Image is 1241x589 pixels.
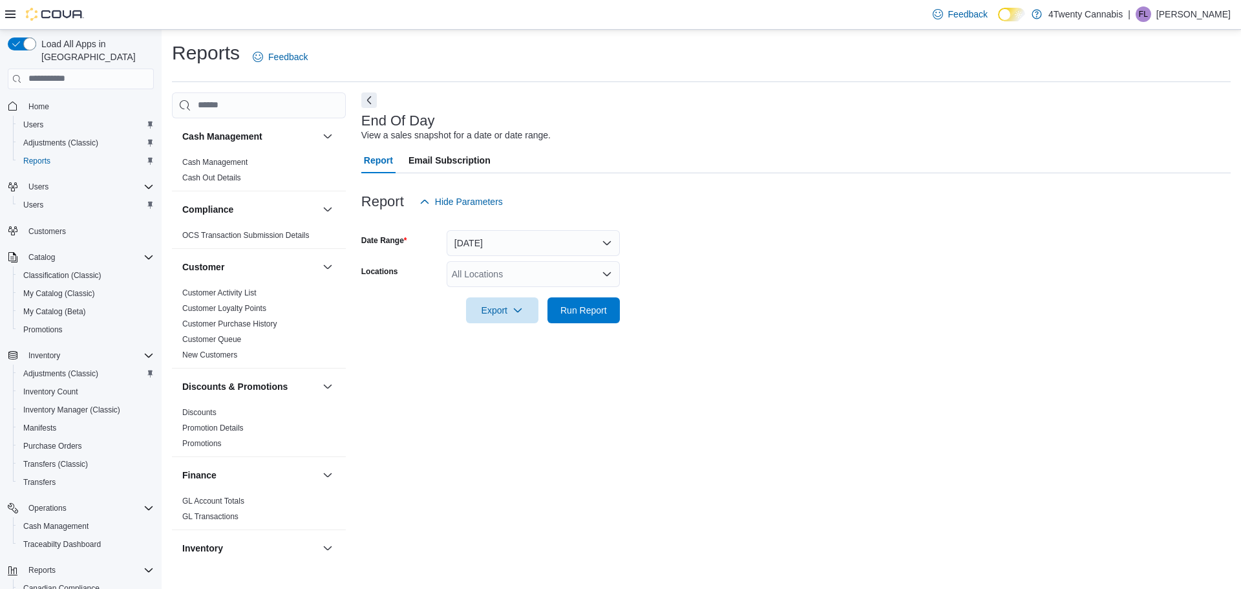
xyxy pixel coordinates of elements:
button: [DATE] [447,230,620,256]
a: Customer Loyalty Points [182,304,266,313]
span: Customer Queue [182,334,241,345]
h3: Discounts & Promotions [182,380,288,393]
label: Locations [361,266,398,277]
span: Run Report [560,304,607,317]
span: Email Subscription [408,147,491,173]
span: Manifests [18,420,154,436]
h3: Finance [182,469,217,482]
span: Inventory [23,348,154,363]
span: Cash Management [18,519,154,534]
span: Customer Purchase History [182,319,277,329]
a: New Customers [182,350,237,359]
span: Report [364,147,393,173]
span: Customers [28,226,66,237]
button: Operations [3,499,159,517]
span: Traceabilty Dashboard [18,537,154,552]
h1: Reports [172,40,240,66]
span: Adjustments (Classic) [23,369,98,379]
span: Reports [23,156,50,166]
a: Feedback [928,1,993,27]
button: Manifests [13,419,159,437]
h3: Cash Management [182,130,262,143]
button: Inventory Manager (Classic) [13,401,159,419]
p: | [1128,6,1130,22]
button: Inventory [320,541,335,556]
button: Catalog [3,248,159,266]
span: Customers [23,223,154,239]
span: Adjustments (Classic) [18,366,154,381]
button: Customers [3,222,159,241]
span: Transfers [23,477,56,487]
a: Cash Out Details [182,173,241,182]
a: GL Transactions [182,512,239,521]
span: Hide Parameters [435,195,503,208]
span: Inventory [28,350,60,361]
span: Users [23,179,154,195]
span: Discounts [182,407,217,418]
span: Purchase Orders [23,441,82,451]
span: Adjustments (Classic) [23,138,98,148]
button: Compliance [320,202,335,217]
span: Purchase Orders [18,438,154,454]
a: Adjustments (Classic) [18,135,103,151]
a: GL Account Totals [182,497,244,506]
button: Users [3,178,159,196]
span: Load All Apps in [GEOGRAPHIC_DATA] [36,37,154,63]
button: Run Report [547,297,620,323]
a: Promotions [18,322,68,337]
span: Inventory Manager (Classic) [23,405,120,415]
span: Users [18,117,154,133]
h3: Compliance [182,203,233,216]
input: Dark Mode [998,8,1025,21]
a: Inventory Manager (Classic) [18,402,125,418]
span: Export [474,297,531,323]
a: Purchase Orders [18,438,87,454]
button: My Catalog (Classic) [13,284,159,303]
span: GL Account Totals [182,496,244,506]
button: Operations [23,500,72,516]
a: Promotions [182,439,222,448]
button: Customer [320,259,335,275]
h3: Report [361,194,404,209]
a: My Catalog (Beta) [18,304,91,319]
span: Reports [23,562,154,578]
button: Promotions [13,321,159,339]
button: Users [23,179,54,195]
span: Catalog [23,250,154,265]
a: Users [18,117,48,133]
h3: Inventory [182,542,223,555]
div: Cash Management [172,155,346,191]
span: Catalog [28,252,55,262]
a: Customer Purchase History [182,319,277,328]
button: Finance [182,469,317,482]
a: Traceabilty Dashboard [18,537,106,552]
a: Users [18,197,48,213]
span: Cash Out Details [182,173,241,183]
button: Inventory [182,542,317,555]
span: Cash Management [182,157,248,167]
a: Customer Queue [182,335,241,344]
button: Finance [320,467,335,483]
a: Customers [23,224,71,239]
img: Cova [26,8,84,21]
a: Discounts [182,408,217,417]
button: Adjustments (Classic) [13,365,159,383]
button: Users [13,196,159,214]
span: Users [28,182,48,192]
span: Transfers (Classic) [23,459,88,469]
button: Purchase Orders [13,437,159,455]
span: Classification (Classic) [23,270,101,281]
button: Reports [3,561,159,579]
span: Promotions [182,438,222,449]
span: Operations [28,503,67,513]
div: Compliance [172,228,346,248]
div: Discounts & Promotions [172,405,346,456]
span: Home [23,98,154,114]
button: Cash Management [182,130,317,143]
p: [PERSON_NAME] [1156,6,1231,22]
button: Next [361,92,377,108]
button: Home [3,97,159,116]
span: My Catalog (Classic) [18,286,154,301]
a: Customer Activity List [182,288,257,297]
